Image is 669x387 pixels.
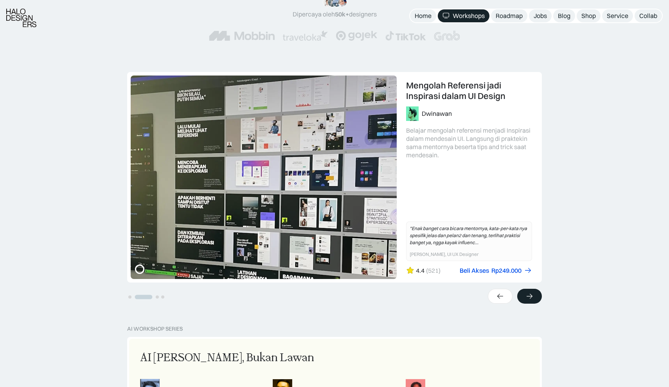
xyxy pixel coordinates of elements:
[453,12,485,20] div: Workshops
[415,12,432,20] div: Home
[426,266,441,275] div: (521)
[602,9,633,22] a: Service
[635,9,662,22] a: Collab
[127,326,183,332] div: AI Workshop Series
[460,266,489,275] div: Beli Akses
[639,12,657,20] div: Collab
[558,12,570,20] div: Blog
[553,9,575,22] a: Blog
[496,12,523,20] div: Roadmap
[161,295,164,299] button: Go to slide 4
[140,350,314,366] div: AI [PERSON_NAME], Bukan Lawan
[293,10,377,18] div: Dipercaya oleh designers
[127,72,542,283] div: 2 of 4
[581,12,596,20] div: Shop
[335,10,349,18] span: 50k+
[491,9,527,22] a: Roadmap
[416,266,424,275] div: 4.4
[460,266,532,275] a: Beli AksesRp249.000
[438,9,489,22] a: Workshops
[529,9,552,22] a: Jobs
[577,9,601,22] a: Shop
[410,9,436,22] a: Home
[607,12,628,20] div: Service
[128,295,131,299] button: Go to slide 1
[491,266,522,275] div: Rp249.000
[156,295,159,299] button: Go to slide 3
[534,12,547,20] div: Jobs
[127,293,165,300] ul: Select a slide to show
[135,295,153,299] button: Go to slide 2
